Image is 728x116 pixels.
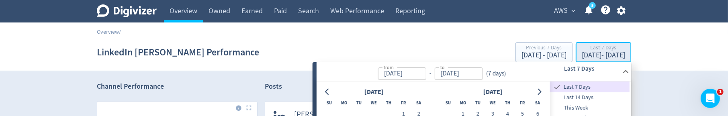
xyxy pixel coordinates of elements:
span: / [119,28,121,35]
h6: Last 7 Days [564,64,619,73]
span: This Week [550,104,630,112]
th: Tuesday [470,97,485,108]
button: Go to previous month [321,86,333,98]
div: [DATE] [362,87,386,98]
label: from [383,64,393,71]
div: This Week [550,103,630,113]
span: AWS [554,4,568,17]
button: AWS [551,4,577,17]
span: 1 [717,89,724,95]
button: Go to next month [534,86,545,98]
div: [DATE] - [DATE] [582,52,625,59]
th: Sunday [441,97,456,108]
div: Last 7 Days [582,45,625,52]
th: Monday [456,97,470,108]
label: to [440,64,444,71]
text: 5 [591,3,593,8]
th: Thursday [500,97,515,108]
th: Monday [337,97,352,108]
a: Overview [97,28,119,35]
h1: LinkedIn [PERSON_NAME] Performance [97,39,259,65]
div: [DATE] [481,87,505,98]
th: Saturday [530,97,545,108]
button: Previous 7 Days[DATE] - [DATE] [515,42,573,62]
span: expand_more [570,7,577,14]
h2: Channel Performance [97,81,258,92]
th: Thursday [381,97,396,108]
th: Friday [515,97,530,108]
button: Last 7 Days[DATE]- [DATE] [576,42,631,62]
th: Wednesday [485,97,500,108]
div: [DATE] - [DATE] [521,52,566,59]
th: Saturday [411,97,426,108]
iframe: Intercom live chat [701,89,720,108]
a: 5 [589,2,596,9]
img: Placeholder [246,105,252,110]
div: - [426,69,434,78]
div: ( 7 days ) [483,69,509,78]
div: from-to(7 days)Last 7 Days [317,62,631,81]
div: Previous 7 Days [521,45,566,52]
th: Friday [396,97,411,108]
div: Last 7 Days [550,81,630,92]
th: Wednesday [366,97,381,108]
span: Last 7 Days [562,83,630,92]
div: Last 14 Days [550,92,630,103]
th: Tuesday [352,97,366,108]
span: Last 14 Days [550,93,630,102]
h2: Posts [265,81,282,94]
th: Sunday [321,97,336,108]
